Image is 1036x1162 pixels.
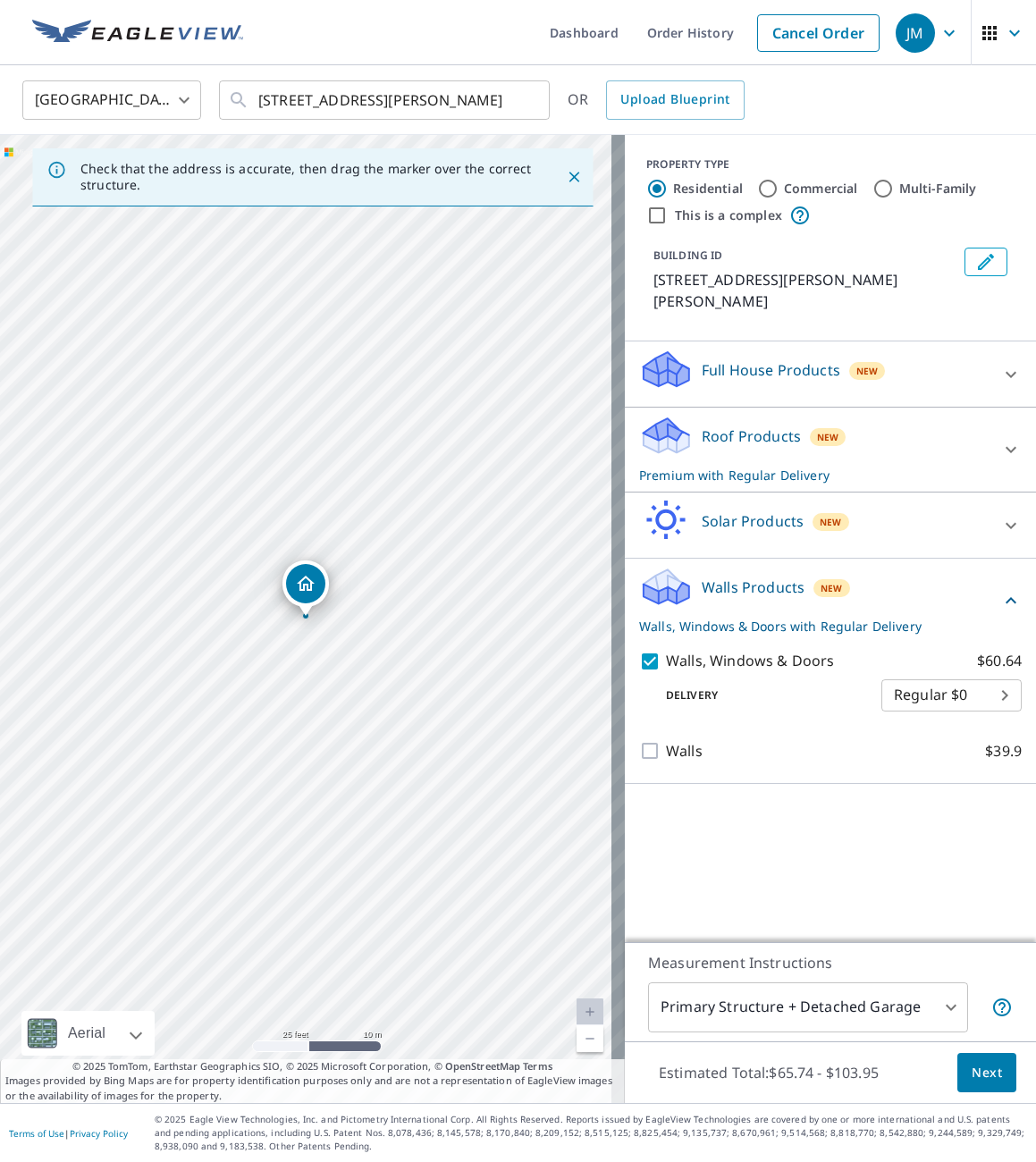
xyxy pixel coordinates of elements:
label: Multi-Family [899,180,977,198]
img: EV Logo [32,20,243,46]
label: Residential [673,180,743,198]
span: New [856,364,879,378]
button: Next [957,1053,1016,1093]
p: $39.9 [985,740,1022,762]
p: Walls, Windows & Doors with Regular Delivery [639,617,1000,636]
a: OpenStreetMap [445,1059,520,1073]
p: Measurement Instructions [648,952,1013,973]
div: Aerial [63,1011,111,1056]
a: Upload Blueprint [606,80,744,120]
p: $60.64 [977,650,1022,672]
a: Terms of Use [9,1127,64,1140]
span: New [821,581,843,595]
p: Solar Products [702,510,804,532]
div: Walls ProductsNewWalls, Windows & Doors with Regular Delivery [639,566,1022,636]
input: Search by address or latitude-longitude [258,75,513,125]
span: Next [972,1062,1002,1084]
p: [STREET_ADDRESS][PERSON_NAME][PERSON_NAME] [653,269,957,312]
span: © 2025 TomTom, Earthstar Geographics SIO, © 2025 Microsoft Corporation, © [72,1059,552,1074]
label: Commercial [784,180,858,198]
div: Full House ProductsNew [639,349,1022,400]
p: Walls [666,740,703,762]
p: © 2025 Eagle View Technologies, Inc. and Pictometry International Corp. All Rights Reserved. Repo... [155,1113,1027,1153]
div: Dropped pin, building 1, Residential property, 8434 Donald Rd Snellville, GA 30039 [282,560,329,616]
div: Primary Structure + Detached Garage [648,982,968,1032]
button: Edit building 1 [964,248,1007,276]
div: Solar ProductsNew [639,500,1022,551]
p: BUILDING ID [653,248,722,263]
a: Current Level 20, Zoom Out [577,1025,603,1052]
p: Roof Products [702,425,801,447]
div: [GEOGRAPHIC_DATA] [22,75,201,125]
div: PROPERTY TYPE [646,156,1015,173]
p: Estimated Total: $65.74 - $103.95 [644,1053,893,1092]
label: This is a complex [675,206,782,224]
a: Privacy Policy [70,1127,128,1140]
div: Aerial [21,1011,155,1056]
div: OR [568,80,745,120]
div: JM [896,13,935,53]
a: Terms [523,1059,552,1073]
p: Walls Products [702,577,804,598]
div: Regular $0 [881,670,1022,720]
span: Upload Blueprint [620,88,729,111]
p: Premium with Regular Delivery [639,466,990,484]
p: Delivery [639,687,881,703]
p: Check that the address is accurate, then drag the marker over the correct structure. [80,161,534,193]
a: Current Level 20, Zoom In Disabled [577,998,603,1025]
a: Cancel Order [757,14,880,52]
span: New [820,515,842,529]
span: Your report will include the primary structure and a detached garage if one exists. [991,997,1013,1018]
p: | [9,1128,128,1139]
p: Walls, Windows & Doors [666,650,834,672]
span: New [817,430,839,444]
div: Roof ProductsNewPremium with Regular Delivery [639,415,1022,484]
p: Full House Products [702,359,840,381]
button: Close [562,165,585,189]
